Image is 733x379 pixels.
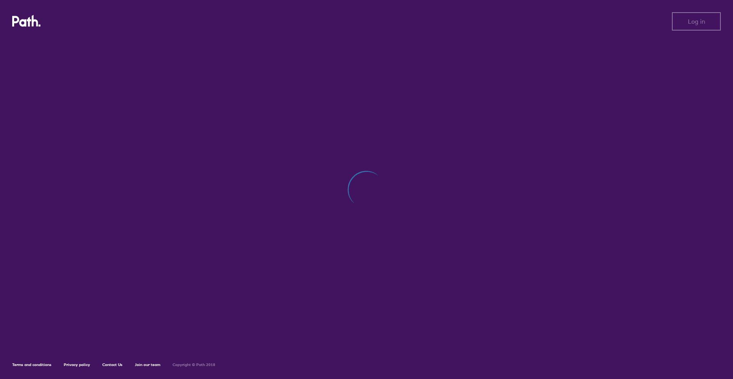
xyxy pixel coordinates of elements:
a: Privacy policy [64,362,90,367]
a: Join our team [135,362,160,367]
a: Contact Us [102,362,123,367]
button: Log in [672,12,721,31]
a: Terms and conditions [12,362,52,367]
span: Log in [688,18,705,25]
h6: Copyright © Path 2018 [173,363,215,367]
